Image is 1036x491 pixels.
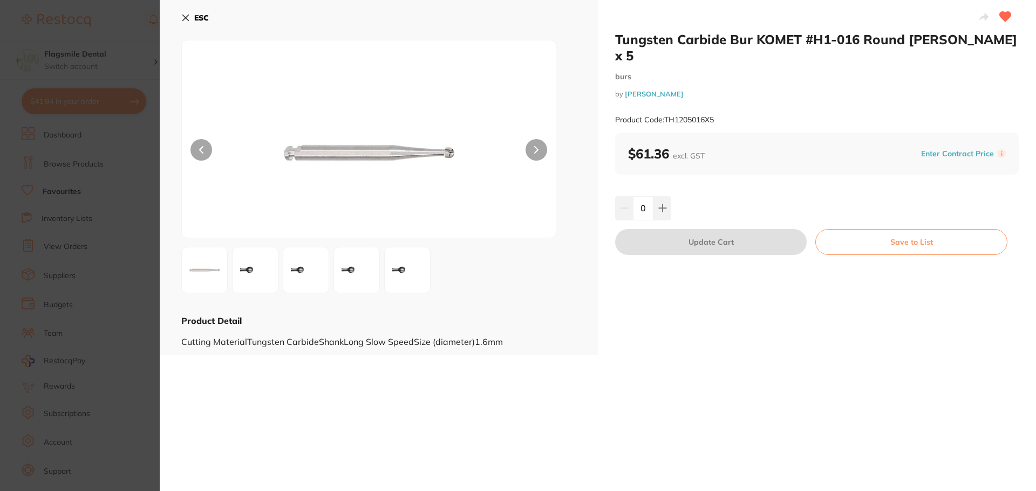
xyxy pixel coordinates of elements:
[287,251,325,289] img: Nlg1XzMuanBn
[815,229,1007,255] button: Save to List
[185,251,224,289] img: Nlg1LmpwZw
[194,13,209,23] b: ESC
[625,89,684,98] a: [PERSON_NAME]
[181,327,576,347] div: Cutting MaterialTungsten CarbideShankLong Slow SpeedSize (diameter)1.6mm
[181,315,242,326] b: Product Detail
[615,31,1019,64] h2: Tungsten Carbide Bur KOMET #H1-016 Round [PERSON_NAME] x 5
[615,115,714,125] small: Product Code: TH1205016X5
[388,251,427,289] img: Nlg1XzUuanBn
[236,251,275,289] img: Nlg1XzIuanBn
[673,151,705,161] span: excl. GST
[615,72,1019,81] small: burs
[181,9,209,27] button: ESC
[918,149,997,159] button: Enter Contract Price
[337,251,376,289] img: Nlg1XzQuanBn
[257,67,481,238] img: Nlg1LmpwZw
[615,229,807,255] button: Update Cart
[997,149,1006,158] label: i
[628,146,705,162] b: $61.36
[615,90,1019,98] small: by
